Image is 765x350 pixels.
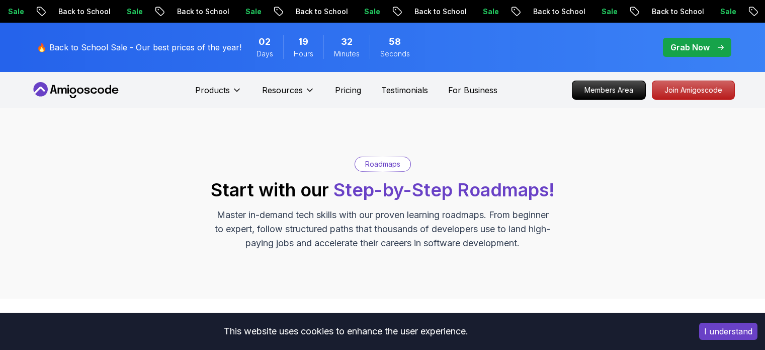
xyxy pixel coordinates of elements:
[8,320,684,342] div: This website uses cookies to enhance the user experience.
[381,84,428,96] a: Testimonials
[287,7,356,17] p: Back to School
[712,7,744,17] p: Sale
[50,7,118,17] p: Back to School
[474,7,506,17] p: Sale
[262,84,315,104] button: Resources
[389,35,401,49] span: 58 Seconds
[380,49,410,59] span: Seconds
[448,84,497,96] a: For Business
[237,7,269,17] p: Sale
[525,7,593,17] p: Back to School
[335,84,361,96] a: Pricing
[257,49,273,59] span: Days
[356,7,388,17] p: Sale
[699,323,757,340] button: Accept cookies
[572,81,646,100] a: Members Area
[406,7,474,17] p: Back to School
[294,49,313,59] span: Hours
[37,41,241,53] p: 🔥 Back to School Sale - Our best prices of the year!
[262,84,303,96] p: Resources
[593,7,625,17] p: Sale
[643,7,712,17] p: Back to School
[195,84,242,104] button: Products
[365,159,400,169] p: Roadmaps
[652,81,734,99] p: Join Amigoscode
[118,7,150,17] p: Sale
[168,7,237,17] p: Back to School
[334,49,360,59] span: Minutes
[298,35,308,49] span: 19 Hours
[652,81,735,100] a: Join Amigoscode
[259,35,271,49] span: 2 Days
[214,208,552,250] p: Master in-demand tech skills with our proven learning roadmaps. From beginner to expert, follow s...
[211,180,555,200] h2: Start with our
[195,84,230,96] p: Products
[333,179,555,201] span: Step-by-Step Roadmaps!
[341,35,353,49] span: 32 Minutes
[572,81,645,99] p: Members Area
[670,41,710,53] p: Grab Now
